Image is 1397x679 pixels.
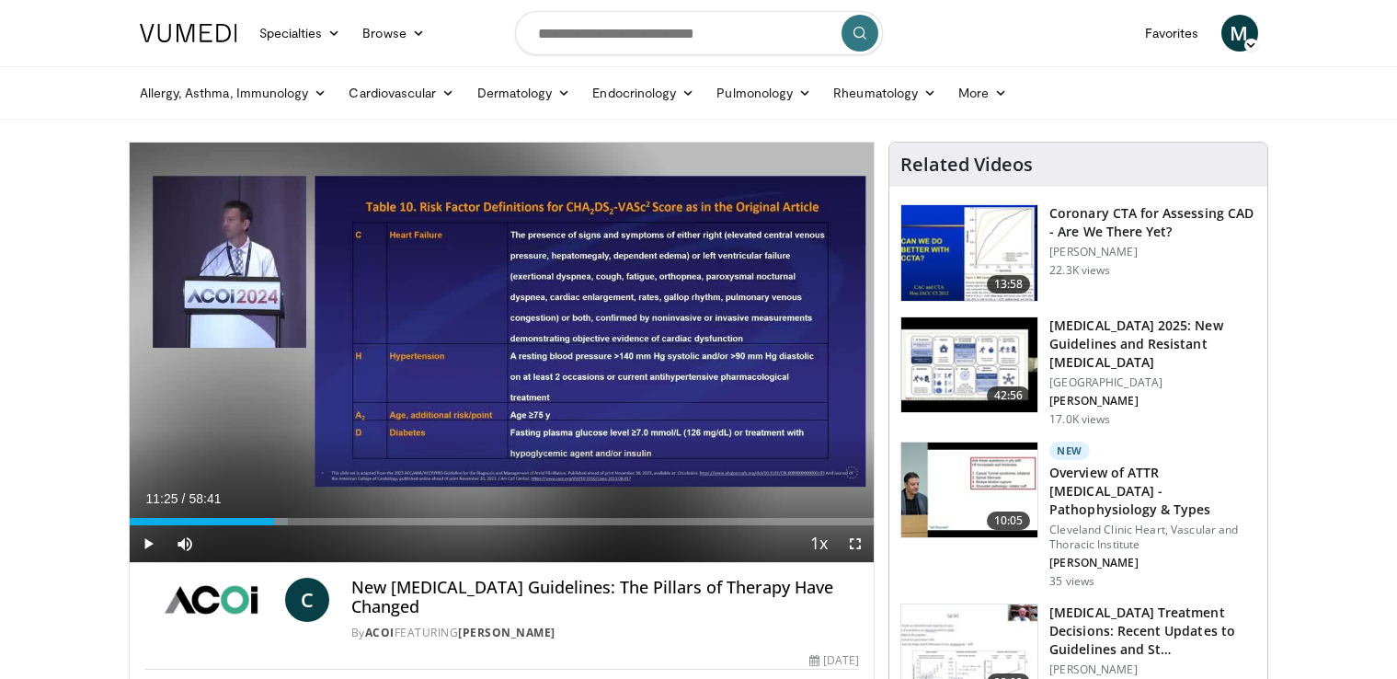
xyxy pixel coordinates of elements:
div: [DATE] [809,652,859,669]
span: 10:05 [987,512,1031,530]
button: Mute [166,525,203,562]
p: Cleveland Clinic Heart, Vascular and Thoracic Institute [1049,523,1256,552]
div: Progress Bar [130,518,875,525]
input: Search topics, interventions [515,11,883,55]
a: Favorites [1134,15,1210,52]
img: 34b2b9a4-89e5-4b8c-b553-8a638b61a706.150x105_q85_crop-smart_upscale.jpg [901,205,1037,301]
img: 2f83149f-471f-45a5-8edf-b959582daf19.150x105_q85_crop-smart_upscale.jpg [901,443,1037,538]
h3: [MEDICAL_DATA] Treatment Decisions: Recent Updates to Guidelines and St… [1049,604,1256,659]
a: ACOI [365,625,395,640]
span: 42:56 [987,386,1031,405]
div: By FEATURING [351,625,859,641]
button: Play [130,525,166,562]
a: Endocrinology [581,75,705,111]
a: C [285,578,329,622]
p: [GEOGRAPHIC_DATA] [1049,375,1256,390]
a: 13:58 Coronary CTA for Assessing CAD - Are We There Yet? [PERSON_NAME] 22.3K views [900,204,1256,302]
img: ACOI [144,578,278,622]
a: Dermatology [466,75,582,111]
p: 35 views [1049,574,1094,589]
p: [PERSON_NAME] [1049,245,1256,259]
p: 17.0K views [1049,412,1110,427]
span: / [182,491,186,506]
h3: Overview of ATTR [MEDICAL_DATA] - Pathophysiology & Types [1049,464,1256,519]
span: 11:25 [146,491,178,506]
span: 13:58 [987,275,1031,293]
a: 10:05 New Overview of ATTR [MEDICAL_DATA] - Pathophysiology & Types Cleveland Clinic Heart, Vascu... [900,442,1256,589]
p: New [1049,442,1090,460]
a: Pulmonology [705,75,822,111]
h3: [MEDICAL_DATA] 2025: New Guidelines and Resistant [MEDICAL_DATA] [1049,316,1256,372]
a: More [947,75,1018,111]
h4: New [MEDICAL_DATA] Guidelines: The Pillars of Therapy Have Changed [351,578,859,617]
p: [PERSON_NAME] [1049,556,1256,570]
a: M [1221,15,1258,52]
img: 280bcb39-0f4e-42eb-9c44-b41b9262a277.150x105_q85_crop-smart_upscale.jpg [901,317,1037,413]
button: Fullscreen [837,525,874,562]
p: [PERSON_NAME] [1049,394,1256,409]
a: 42:56 [MEDICAL_DATA] 2025: New Guidelines and Resistant [MEDICAL_DATA] [GEOGRAPHIC_DATA] [PERSON_... [900,316,1256,427]
p: 22.3K views [1049,263,1110,278]
a: Browse [351,15,436,52]
a: Specialties [248,15,352,52]
a: [PERSON_NAME] [458,625,555,640]
video-js: Video Player [130,143,875,563]
button: Playback Rate [800,525,837,562]
h4: Related Videos [900,154,1033,176]
a: Allergy, Asthma, Immunology [129,75,338,111]
a: Rheumatology [822,75,947,111]
span: 58:41 [189,491,221,506]
img: VuMedi Logo [140,24,237,42]
a: Cardiovascular [338,75,465,111]
p: [PERSON_NAME] [1049,662,1256,677]
h3: Coronary CTA for Assessing CAD - Are We There Yet? [1049,204,1256,241]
